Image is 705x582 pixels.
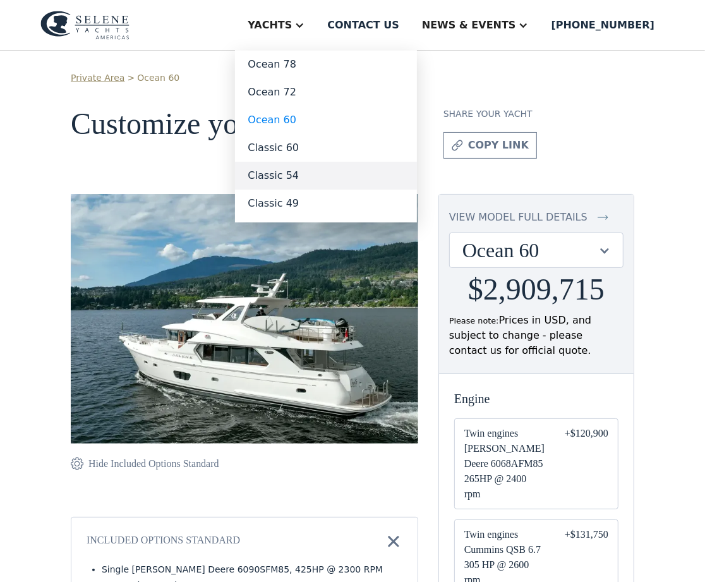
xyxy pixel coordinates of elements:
img: logo [40,11,130,40]
div: Prices in USD, and subject to change - please contact us for official quote. [449,313,624,358]
div: Engine [454,389,618,408]
div: view model full details [449,210,587,225]
a: Ocean 60 [137,71,179,85]
a: Classic 60 [235,134,417,162]
a: Hide Included Options Standard [71,456,219,471]
div: Yachts [248,18,292,33]
div: > [127,71,135,85]
a: Ocean 78 [235,51,417,78]
span: Please note: [449,316,499,325]
a: Classic 49 [235,190,417,217]
a: Classic 54 [235,162,417,190]
div: Ocean 60 [462,238,598,262]
div: News & EVENTS [422,18,516,33]
a: Ocean 60 [235,106,417,134]
h1: Customize your yacht [71,107,423,159]
div: Hide Included Options Standard [88,456,219,471]
a: view model full details [449,210,624,225]
img: icon [598,210,608,225]
img: icon [71,456,83,471]
img: icon [452,138,463,153]
a: Private Area [71,71,124,85]
li: Single [PERSON_NAME] Deere 6090SFM85, 425HP @ 2300 RPM [102,563,402,576]
div: [PHONE_NUMBER] [551,18,654,33]
span: Twin engines [PERSON_NAME] Deere 6068AFM85 265HP @ 2400 rpm [464,426,545,502]
div: Share your yacht [443,107,533,121]
div: Included Options Standard [87,533,240,550]
div: Ocean 60 [450,233,623,267]
a: copy link [443,132,537,159]
nav: Yachts [235,51,417,222]
a: Ocean 72 [235,78,417,106]
div: Contact us [327,18,399,33]
div: +$120,900 [565,426,608,502]
h2: $2,909,715 [468,273,605,306]
img: icon [385,533,402,550]
div: copy link [468,138,529,153]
